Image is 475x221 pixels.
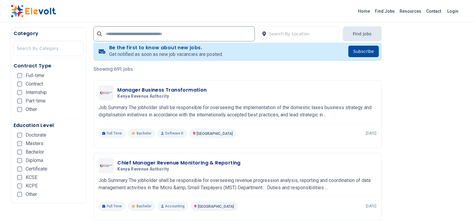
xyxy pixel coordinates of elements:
[99,177,376,191] p: Job Summary The jobholder shall be responsible for overseeing revenue progression analysis, repor...
[26,141,43,146] span: Masters
[17,90,22,95] input: Internship
[366,204,376,209] p: [DATE]
[99,104,376,119] p: Job Summary The jobholder shall be responsible for overseeing the implementation of the domestic ...
[17,184,22,188] input: KCPE
[372,6,397,16] a: Find Jobs
[93,66,382,73] p: Showing 691 jobs
[17,73,22,78] input: Full-time
[17,167,22,171] input: Certificate
[445,192,475,221] iframe: Chat Widget
[26,73,44,78] span: Full-time
[99,128,125,138] p: Full Time
[17,133,22,138] input: Doctorate
[99,201,125,211] p: Full Time
[17,107,22,112] input: Other
[14,30,84,37] h5: Category
[26,150,44,154] span: Bachelor
[17,158,22,163] input: Diploma
[117,167,169,172] span: Kenya Revenue Authority
[26,192,37,197] span: Other
[14,122,84,129] h5: Education Level
[26,184,38,188] span: KCPE
[17,175,22,180] input: KCSE
[198,204,234,209] span: [GEOGRAPHIC_DATA]
[109,51,223,58] p: Get notified as soon as new job vacancies are posted.
[157,201,188,211] p: Accounting
[26,82,43,86] span: Contract
[444,5,462,17] a: Login
[26,175,37,180] span: KCSE
[343,26,382,41] button: Find Jobs
[100,91,112,94] img: Kenya Revenue Authority
[17,192,22,197] input: Other
[26,158,43,163] span: Diploma
[366,131,376,136] p: [DATE]
[117,159,241,167] h3: Chief Manager Revenue Monitoring & Reporting
[99,85,376,138] a: Kenya Revenue AuthorityManager Business TransformationKenya Revenue AuthorityJob Summary The jobh...
[100,164,112,167] img: Kenya Revenue Authority
[197,132,233,136] span: [GEOGRAPHIC_DATA]
[11,5,56,18] img: Elevolt
[109,45,223,51] h4: Be the first to know about new jobs.
[17,82,22,86] input: Contract
[117,86,207,94] h3: Manager Business Transformation
[356,6,372,16] a: Home
[157,128,187,138] p: Software It
[99,158,376,211] a: Kenya Revenue AuthorityChief Manager Revenue Monitoring & ReportingKenya Revenue AuthorityJob Sum...
[117,94,169,99] span: Kenya Revenue Authority
[348,46,379,57] button: Subscribe
[26,90,47,95] span: Internship
[26,167,47,171] span: Certificate
[137,131,151,136] span: Bachelor
[424,6,444,16] a: Contact
[397,6,424,16] a: Resources
[14,62,84,70] h5: Contract Type
[17,150,22,154] input: Bachelor
[17,141,22,146] input: Masters
[26,99,46,103] span: Part-time
[26,107,37,112] span: Other
[137,204,151,209] span: Bachelor
[17,99,22,103] input: Part-time
[26,133,46,138] span: Doctorate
